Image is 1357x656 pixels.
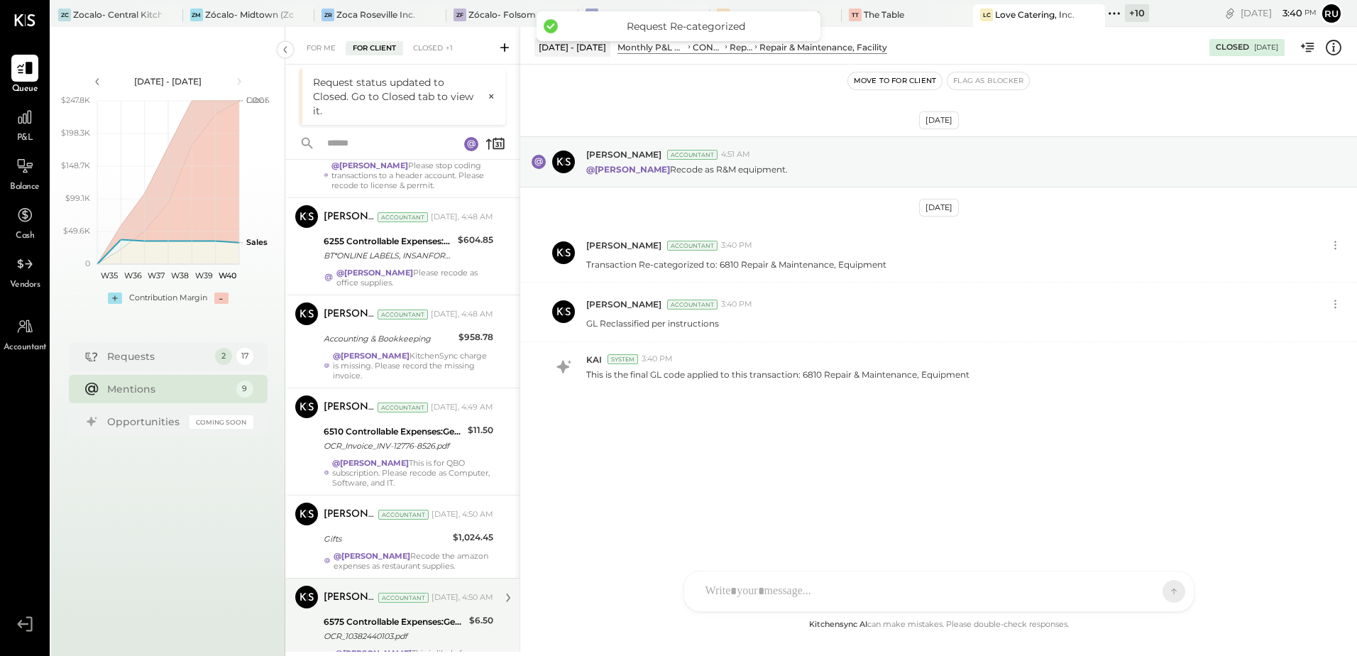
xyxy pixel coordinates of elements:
div: Zoca Roseville Inc. [336,9,415,21]
div: [PERSON_NAME] [324,400,375,415]
p: Recode as R&M equipment. [586,163,788,175]
div: Request Re-categorized [565,20,806,33]
text: $198.3K [61,128,90,138]
div: Please stop coding transactions to a header account. Please recode to license & permit. [331,160,493,190]
p: This is the final GL code applied to this transaction: 6810 Repair & Maintenance, Equipment [586,368,969,381]
span: Cash [16,230,34,243]
div: Closed [406,41,460,55]
div: Shepherd and [PERSON_NAME] [732,9,820,21]
div: Zocalo- Central Kitchen (Commissary) [73,9,162,21]
span: KAI [586,354,602,366]
div: KitchenSync charge is missing. Please record the missing invoice. [333,351,493,381]
div: The Table [864,9,904,21]
div: $11.50 [468,423,493,437]
div: For Client [346,41,403,55]
div: $6.50 [469,613,493,628]
div: 2 [215,348,232,365]
div: [PERSON_NAME] [324,591,375,605]
text: Sales [246,237,268,247]
button: Flag as Blocker [947,72,1029,89]
text: $99.1K [65,193,90,203]
div: ZC [58,9,71,21]
div: Accountant [667,241,718,251]
span: 3:40 PM [721,240,752,251]
span: [PERSON_NAME] [586,239,661,251]
div: Accountant [378,510,429,520]
strong: @[PERSON_NAME] [333,351,410,361]
div: [PERSON_NAME] [324,210,375,224]
div: Contribution Margin [129,293,207,304]
div: Accountant [667,300,718,310]
text: $148.7K [61,160,90,170]
text: Labor [246,95,268,105]
button: × [480,90,495,103]
div: Repair & Maintenance, Facility [759,41,887,53]
div: 17 [236,348,253,365]
div: [DATE], 4:48 AM [431,309,493,320]
div: [DATE] - [DATE] [108,75,229,87]
div: $958.78 [458,330,493,344]
div: [DATE] [1241,6,1317,20]
div: For Me [300,41,343,55]
span: [PERSON_NAME] [586,298,661,310]
span: Balance [10,181,40,194]
span: Accountant [4,341,47,354]
p: GL Reclassified per instructions [586,317,719,329]
div: - [214,293,229,304]
div: [GEOGRAPHIC_DATA] [600,9,689,21]
text: W36 [123,270,141,280]
div: Accountant [378,310,428,319]
text: W35 [100,270,117,280]
div: Opportunities [107,415,182,429]
div: Repairs & Maintenance [730,41,752,53]
div: Coming Soon [189,415,253,429]
span: [PERSON_NAME] [586,148,661,160]
div: ZR [322,9,334,21]
div: $1,024.45 [453,530,493,545]
div: Closed [1216,42,1249,53]
span: P&L [17,132,33,145]
div: [PERSON_NAME] [324,307,375,322]
div: LC [980,9,993,21]
text: $49.6K [63,226,90,236]
div: Requests [107,349,208,363]
div: Recode the amazon expenses as restaurant supplies. [334,551,493,571]
div: 6255 Controllable Expenses:Marketing & Advertising:Marketing & Public Relations [324,234,454,248]
div: Accountant [667,150,718,160]
text: $247.8K [61,95,90,105]
p: Transaction Re-categorized to: 6810 Repair & Maintenance, Equipment [586,258,886,270]
div: Mentions [107,382,229,396]
div: [DATE], 4:48 AM [431,212,493,223]
strong: @[PERSON_NAME] [331,160,408,170]
div: System [608,354,638,364]
div: BT*ONLINE LABELS, INSANFORD FL [324,248,454,263]
text: W39 [194,270,212,280]
button: Ru [1320,2,1343,25]
a: Cash [1,202,49,243]
a: Queue [1,55,49,96]
div: Request status updated to Closed. Go to Closed tab to view it. [313,75,480,118]
span: +1 [446,43,453,53]
div: [DATE] [1254,43,1278,53]
strong: @[PERSON_NAME] [336,268,413,278]
div: [DATE], 4:50 AM [432,592,493,603]
div: 9 [236,381,253,398]
div: Gifts [324,532,449,546]
div: CONTROLLABLE EXPENSES [693,41,723,53]
span: 3:40 PM [721,299,752,310]
text: 0 [85,258,90,268]
div: [DATE] - [DATE] [534,38,610,56]
div: [DATE], 4:49 AM [431,402,493,413]
strong: @[PERSON_NAME] [586,164,670,175]
div: Monthly P&L Comparison [617,41,686,53]
div: Accountant [378,593,429,603]
div: ZF [454,9,466,21]
div: Please recode as office supplies. [336,268,493,288]
a: Vendors [1,251,49,292]
div: + 10 [1125,4,1149,22]
div: Accountant [378,403,428,412]
div: copy link [1223,6,1237,21]
div: 6575 Controllable Expenses:General & Administrative Expenses:Office Supplies & Expenses [324,615,465,629]
span: 4:51 AM [721,149,750,160]
div: Love Catering, Inc. [995,9,1075,21]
